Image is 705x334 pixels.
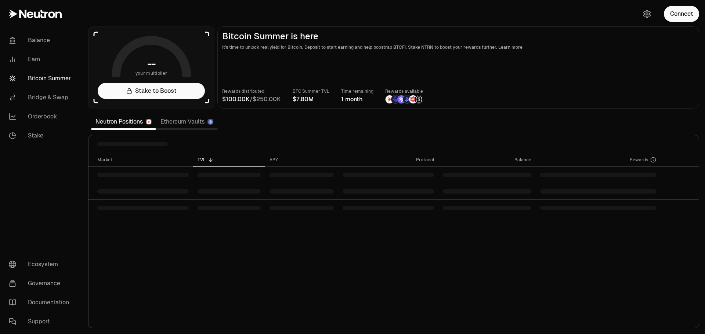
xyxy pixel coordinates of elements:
[415,95,423,103] img: Structured Points
[397,95,405,103] img: Solv Points
[3,255,79,274] a: Ecosystem
[3,31,79,50] a: Balance
[391,95,399,103] img: EtherFi Points
[3,50,79,69] a: Earn
[222,44,694,51] p: It's time to unlock real yield for Bitcoin. Deposit to start earning and help boostrap BTCFi. Sta...
[198,157,261,163] div: TVL
[630,157,648,163] span: Rewards
[208,120,213,124] img: Ethereum Logo
[3,126,79,145] a: Stake
[147,58,156,70] h1: --
[409,95,417,103] img: Mars Fragments
[135,70,167,77] span: your multiplier
[91,114,156,129] a: Neutron Positions
[222,31,694,41] h2: Bitcoin Summer is here
[341,95,373,104] div: 1 month
[498,44,523,50] a: Learn more
[664,6,699,22] button: Connect
[156,114,218,129] a: Ethereum Vaults
[343,157,434,163] div: Protocol
[403,95,411,103] img: Bedrock Diamonds
[270,157,334,163] div: APY
[222,95,281,104] div: /
[443,157,531,163] div: Balance
[97,157,189,163] div: Market
[3,312,79,331] a: Support
[222,88,281,95] p: Rewards distributed
[3,69,79,88] a: Bitcoin Summer
[293,88,329,95] p: BTC Summer TVL
[3,88,79,107] a: Bridge & Swap
[147,120,151,124] img: Neutron Logo
[98,83,205,99] a: Stake to Boost
[3,293,79,312] a: Documentation
[3,274,79,293] a: Governance
[386,95,394,103] img: NTRN
[341,88,373,95] p: Time remaining
[385,88,423,95] p: Rewards available
[3,107,79,126] a: Orderbook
